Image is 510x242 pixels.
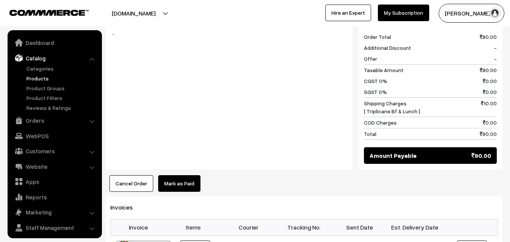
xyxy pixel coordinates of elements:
[364,55,377,63] span: Offer
[276,219,332,236] th: Tracking No.
[158,175,200,192] a: Mark as Paid
[364,119,397,126] span: COD Charges
[364,77,387,85] span: CGST 0%
[109,175,153,192] button: Cancel Order
[9,205,99,219] a: Marketing
[480,66,497,74] span: 80.00
[364,33,391,41] span: Order Total
[110,203,142,211] span: Invoices
[387,219,442,236] th: Est. Delivery Date
[494,55,497,63] span: -
[364,44,411,52] span: Additional Discount
[483,88,497,96] span: 0.00
[494,44,497,52] span: -
[9,144,99,158] a: Customers
[483,77,497,85] span: 0.00
[9,221,99,234] a: Staff Management
[25,74,99,82] a: Products
[25,104,99,112] a: Reviews & Ratings
[111,219,166,236] th: Invoice
[9,51,99,65] a: Catalog
[9,129,99,143] a: WebPOS
[480,33,497,41] span: 80.00
[9,8,75,17] a: COMMMERCE
[370,151,417,160] span: Amount Payable
[471,151,491,160] span: 90.00
[332,219,387,236] th: Sent Date
[364,66,404,74] span: Taxable Amount
[9,190,99,204] a: Reports
[489,8,501,19] img: user
[9,36,99,49] a: Dashboard
[364,130,376,138] span: Total
[25,84,99,92] a: Product Groups
[25,94,99,102] a: Product Filters
[25,65,99,72] a: Categories
[325,5,371,21] a: Hire an Expert
[85,4,182,23] button: [DOMAIN_NAME]
[9,10,89,15] img: COMMMERCE
[483,119,497,126] span: 0.00
[9,114,99,127] a: Orders
[481,99,497,115] span: 10.00
[480,130,497,138] span: 90.00
[111,29,347,39] blockquote: -
[364,99,420,115] span: Shipping Charges [ Triplicane Bf & Lunch ]
[378,5,429,21] a: My Subscription
[439,4,504,23] button: [PERSON_NAME] s…
[9,160,99,173] a: Website
[221,219,277,236] th: Courier
[9,175,99,188] a: Apps
[166,219,221,236] th: Items
[364,88,387,96] span: SGST 0%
